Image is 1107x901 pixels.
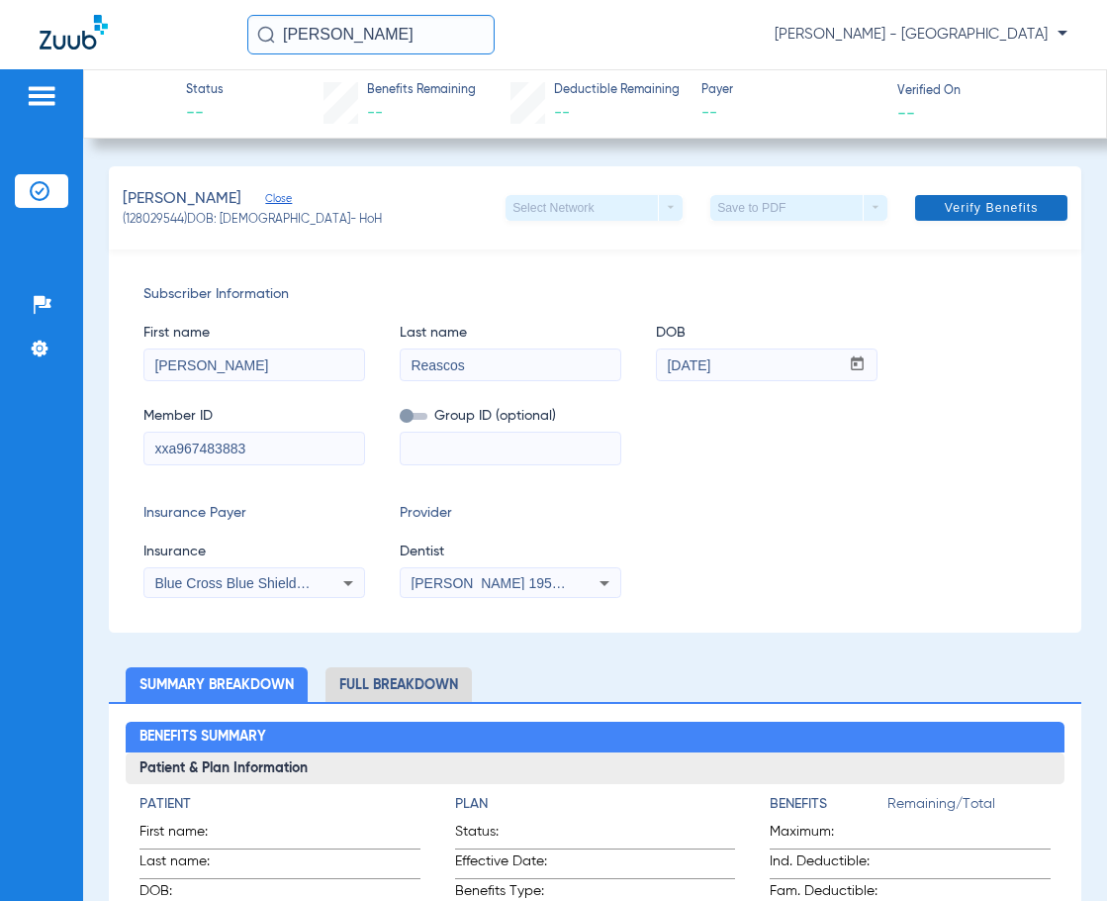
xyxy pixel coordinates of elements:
[123,212,382,230] span: (128029544) DOB: [DEMOGRAPHIC_DATA] - HoH
[126,722,1063,753] h2: Benefits Summary
[554,82,680,100] span: Deductible Remaining
[367,82,476,100] span: Benefits Remaining
[554,105,570,121] span: --
[701,82,879,100] span: Payer
[838,350,876,381] button: Open calendar
[143,284,1047,305] span: Subscriber Information
[139,851,236,878] span: Last name:
[139,794,419,815] h4: Patient
[40,15,108,50] img: Zuub Logo
[143,323,365,344] span: First name
[945,200,1039,216] span: Verify Benefits
[143,503,365,524] span: Insurance Payer
[897,102,915,123] span: --
[265,192,283,211] span: Close
[770,851,887,878] span: Ind. Deductible:
[770,794,887,822] app-breakdown-title: Benefits
[400,542,621,562] span: Dentist
[186,101,224,126] span: --
[915,195,1067,221] button: Verify Benefits
[186,82,224,100] span: Status
[26,84,57,108] img: hamburger-icon
[400,503,621,524] span: Provider
[139,822,236,849] span: First name:
[770,794,887,815] h4: Benefits
[400,323,621,344] span: Last name
[775,25,1067,45] span: [PERSON_NAME] - [GEOGRAPHIC_DATA]
[701,101,879,126] span: --
[770,822,887,849] span: Maximum:
[897,83,1075,101] span: Verified On
[126,752,1063,784] h3: Patient & Plan Information
[400,406,621,427] span: Group ID (optional)
[411,575,605,591] span: [PERSON_NAME] 1952141228
[325,667,472,702] li: Full Breakdown
[656,323,877,344] span: DOB
[257,26,275,44] img: Search Icon
[126,667,308,702] li: Summary Breakdown
[143,406,365,427] span: Member ID
[367,105,383,121] span: --
[154,575,396,591] span: Blue Cross Blue Shield Of [US_STATE]
[455,794,735,815] h4: Plan
[247,15,495,54] input: Search for patients
[143,542,365,562] span: Insurance
[887,794,1050,822] span: Remaining/Total
[455,822,600,849] span: Status:
[455,851,600,878] span: Effective Date:
[123,187,241,212] span: [PERSON_NAME]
